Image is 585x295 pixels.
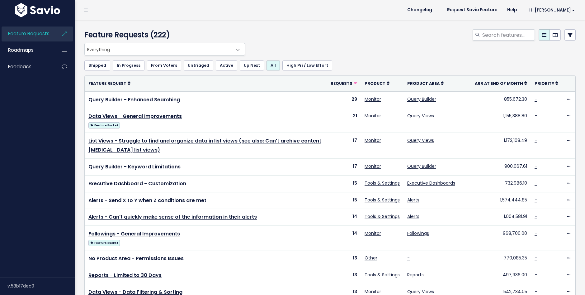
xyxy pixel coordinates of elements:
[88,121,120,129] a: Feature Bucket
[471,226,531,250] td: 968,700.00
[88,197,206,204] a: Alerts - Send X to Y when Z conditions are met
[327,91,361,108] td: 29
[8,47,34,53] span: Roadmaps
[327,250,361,267] td: 13
[13,3,62,17] img: logo-white.9d6f32f41409.svg
[475,81,523,86] span: ARR at End of Month
[113,60,144,70] a: In Progress
[88,122,120,128] span: Feature Bucket
[84,43,245,56] span: Everything
[475,80,527,86] a: ARR at End of Month
[365,96,381,102] a: Monitor
[471,192,531,209] td: 1,574,444.85
[327,133,361,159] td: 17
[8,30,50,37] span: Feature Requests
[407,272,424,278] a: Reports
[365,272,400,278] a: Tools & Settings
[535,80,558,86] a: Priority
[471,267,531,284] td: 497,936.00
[240,60,264,70] a: Up Next
[407,81,440,86] span: Product Area
[471,250,531,267] td: 770,085.35
[442,5,502,15] a: Request Savio Feature
[407,288,434,295] a: Query Views
[88,240,120,246] span: Feature Bucket
[327,108,361,133] td: 21
[7,278,75,294] div: v.58b17dec9
[471,209,531,226] td: 1,004,581.91
[88,163,181,170] a: Query Builder - Keyword Limitations
[327,226,361,250] td: 14
[365,197,400,203] a: Tools & Settings
[535,81,554,86] span: Priority
[365,163,381,169] a: Monitor
[327,192,361,209] td: 15
[535,288,537,295] a: -
[85,43,232,55] span: Everything
[331,81,352,86] span: Requests
[327,209,361,226] td: 14
[407,137,434,143] a: Query Views
[407,8,432,12] span: Changelog
[216,60,237,70] a: Active
[147,60,181,70] a: From Voters
[88,113,182,120] a: Data Views - General Improvements
[471,175,531,192] td: 732,986.10
[535,163,537,169] a: -
[88,81,126,86] span: Feature Request
[535,137,537,143] a: -
[88,213,257,220] a: Alerts - Can't quickly make sense of the information in their alerts
[407,197,419,203] a: Alerts
[88,239,120,246] a: Feature Bucket
[282,60,332,70] a: High Pri / Low Effort
[407,230,429,236] a: Followings
[535,197,537,203] a: -
[535,180,537,186] a: -
[2,60,52,74] a: Feedback
[8,63,31,70] span: Feedback
[522,5,580,15] a: Hi [PERSON_NAME]
[327,175,361,192] td: 15
[2,43,52,57] a: Roadmaps
[482,29,535,41] input: Search features...
[407,96,436,102] a: Query Builder
[535,272,537,278] a: -
[184,60,213,70] a: Untriaged
[365,80,389,86] a: Product
[407,255,410,261] a: -
[535,230,537,236] a: -
[327,267,361,284] td: 13
[88,180,186,187] a: Executive Dashboard - Customization
[471,91,531,108] td: 855,672.30
[84,60,576,70] ul: Filter feature requests
[365,180,400,186] a: Tools & Settings
[535,113,537,119] a: -
[535,255,537,261] a: -
[365,81,385,86] span: Product
[529,8,575,12] span: Hi [PERSON_NAME]
[88,272,162,279] a: Reports - Limited to 30 Days
[88,96,180,103] a: Query Builder - Enhanced Searching
[471,133,531,159] td: 1,172,108.49
[407,80,444,86] a: Product Area
[88,80,130,86] a: Feature Request
[267,60,280,70] a: All
[365,213,400,220] a: Tools & Settings
[84,60,110,70] a: Shipped
[327,158,361,175] td: 17
[535,96,537,102] a: -
[365,137,381,143] a: Monitor
[365,288,381,295] a: Monitor
[407,113,434,119] a: Query Views
[535,213,537,220] a: -
[502,5,522,15] a: Help
[88,230,180,237] a: Followings - General Improvements
[84,29,242,41] h4: Feature Requests (222)
[407,213,419,220] a: Alerts
[331,80,357,86] a: Requests
[407,180,455,186] a: Executive Dashboards
[471,158,531,175] td: 900,067.61
[365,230,381,236] a: Monitor
[365,113,381,119] a: Monitor
[407,163,436,169] a: Query Builder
